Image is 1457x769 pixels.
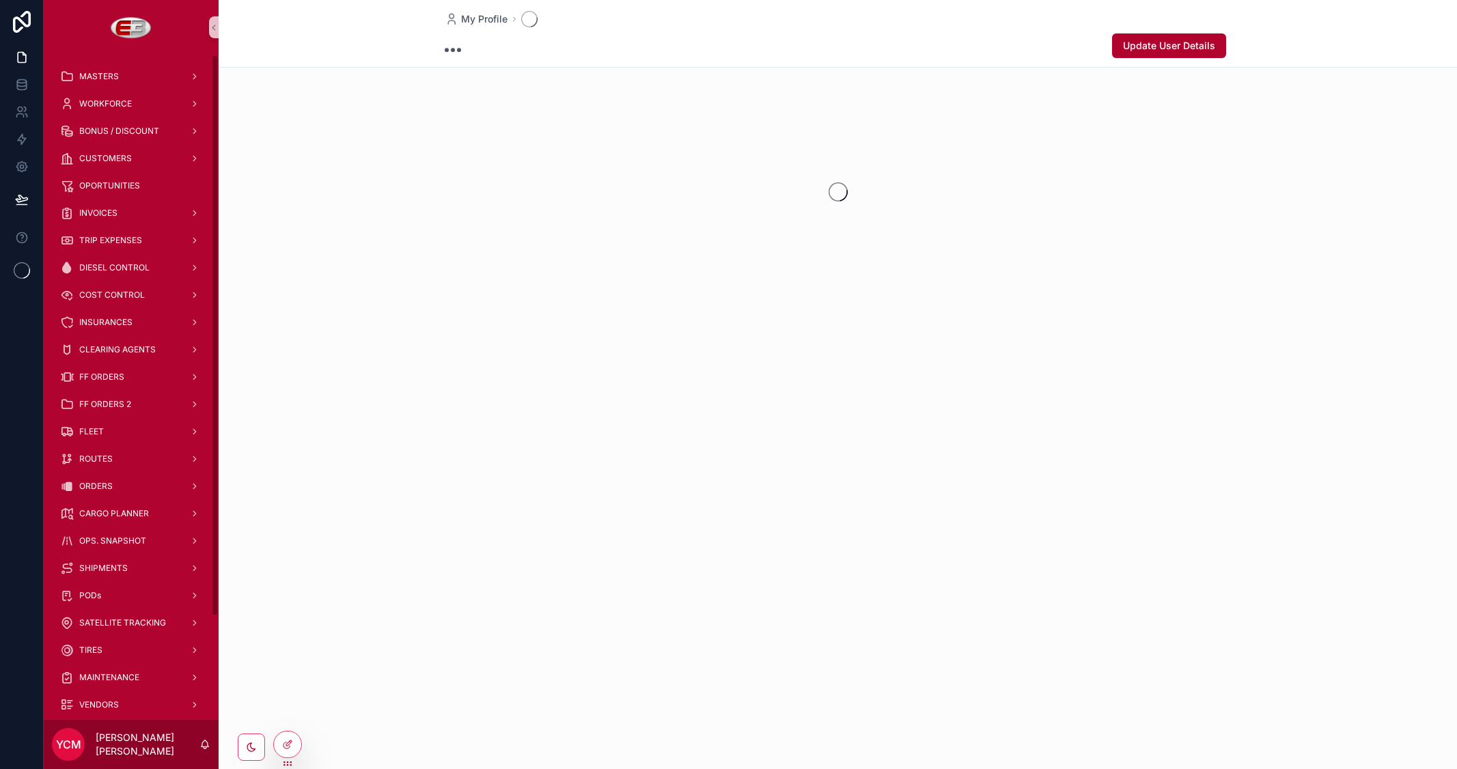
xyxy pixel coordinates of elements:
p: [PERSON_NAME] [PERSON_NAME] [96,731,199,758]
span: TIRES [79,645,102,656]
span: CLEARING AGENTS [79,344,156,355]
span: FLEET [79,426,104,437]
span: WORKFORCE [79,98,132,109]
a: ORDERS [52,474,210,499]
span: PODs [79,590,101,601]
span: ORDERS [79,481,113,492]
a: COST CONTROL [52,283,210,307]
span: COST CONTROL [79,290,145,300]
span: BONUS / DISCOUNT [79,126,159,137]
span: FF ORDERS [79,372,124,382]
a: FLEET [52,419,210,444]
a: MAINTENANCE [52,665,210,690]
span: ROUTES [79,453,113,464]
span: MASTERS [79,71,119,82]
a: FF ORDERS [52,365,210,389]
a: SATELLITE TRACKING [52,611,210,635]
a: CUSTOMERS [52,146,210,171]
a: DIESEL CONTROL [52,255,210,280]
a: PODs [52,583,210,608]
span: YCM [56,736,81,753]
a: MASTERS [52,64,210,89]
a: ROUTES [52,447,210,471]
button: Update User Details [1112,33,1226,58]
a: OPS. SNAPSHOT [52,529,210,553]
a: OPORTUNITIES [52,173,210,198]
span: INSURANCES [79,317,133,328]
span: SATELLITE TRACKING [79,617,166,628]
a: CLEARING AGENTS [52,337,210,362]
span: Update User Details [1123,39,1215,53]
img: App logo [111,16,152,38]
a: FF ORDERS 2 [52,392,210,417]
div: scrollable content [44,55,219,720]
span: SHIPMENTS [79,563,128,574]
span: OPS. SNAPSHOT [79,535,146,546]
span: MAINTENANCE [79,672,139,683]
span: INVOICES [79,208,117,219]
span: DIESEL CONTROL [79,262,150,273]
span: TRIP EXPENSES [79,235,142,246]
a: TRIP EXPENSES [52,228,210,253]
span: My Profile [461,12,508,26]
span: CUSTOMERS [79,153,132,164]
a: TIRES [52,638,210,662]
span: OPORTUNITIES [79,180,140,191]
a: BONUS / DISCOUNT [52,119,210,143]
a: SHIPMENTS [52,556,210,581]
a: WORKFORCE [52,92,210,116]
a: INSURANCES [52,310,210,335]
span: CARGO PLANNER [79,508,149,519]
a: CARGO PLANNER [52,501,210,526]
a: INVOICES [52,201,210,225]
span: VENDORS [79,699,119,710]
a: VENDORS [52,693,210,717]
a: My Profile [445,12,508,26]
span: FF ORDERS 2 [79,399,131,410]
